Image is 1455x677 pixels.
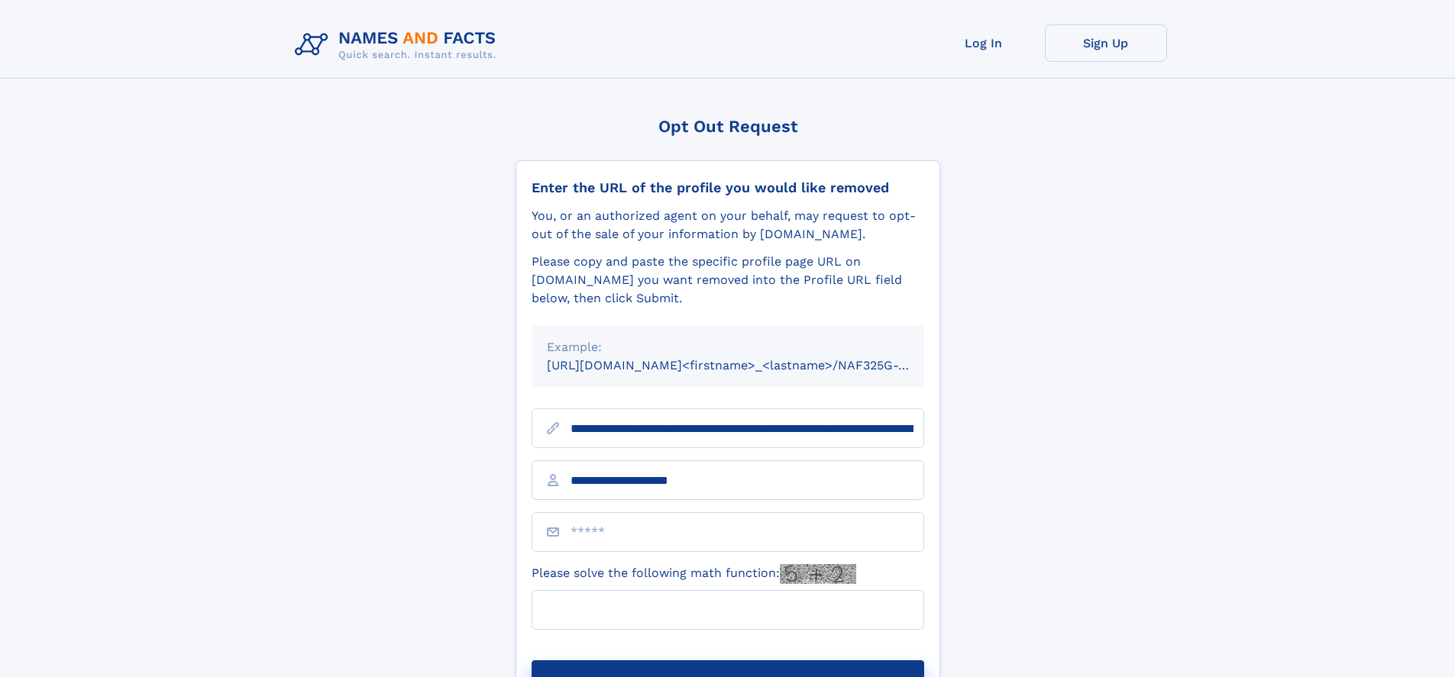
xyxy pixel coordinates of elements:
[547,358,953,372] small: [URL][DOMAIN_NAME]<firstname>_<lastname>/NAF325G-xxxxxxxx
[532,207,924,243] div: You, or an authorized agent on your behalf, may request to opt-out of the sale of your informatio...
[289,24,509,66] img: Logo Names and Facts
[516,117,940,136] div: Opt Out Request
[1045,24,1167,62] a: Sign Up
[532,179,924,196] div: Enter the URL of the profile you would like removed
[547,338,909,356] div: Example:
[532,253,924,308] div: Please copy and paste the specific profile page URL on [DOMAIN_NAME] you want removed into the Pr...
[923,24,1045,62] a: Log In
[532,564,856,584] label: Please solve the following math function:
